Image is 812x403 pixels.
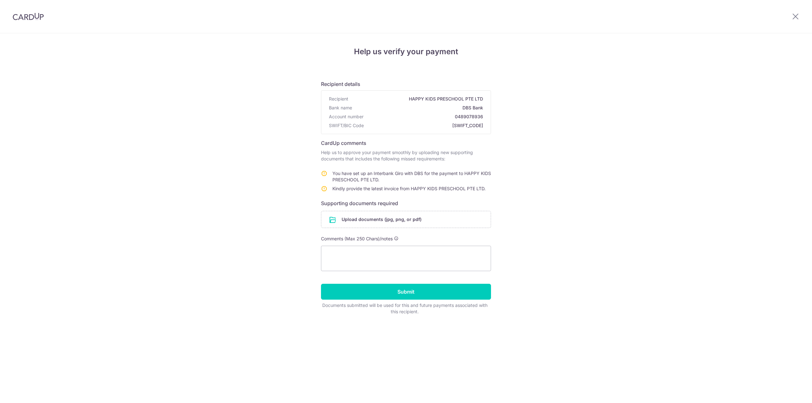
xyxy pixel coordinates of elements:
span: You have set up an Interbank Giro with DBS for the payment to HAPPY KIDS PRESCHOOL PTE LTD. [332,171,491,182]
span: HAPPY KIDS PRESCHOOL PTE LTD [351,96,483,102]
span: DBS Bank [355,105,483,111]
img: CardUp [13,13,44,20]
div: Documents submitted will be used for this and future payments associated with this recipient. [321,302,488,315]
input: Submit [321,284,491,300]
span: Account number [329,114,363,120]
span: 0489078936 [366,114,483,120]
span: SWIFT/BIC Code [329,122,364,129]
h6: Supporting documents required [321,199,491,207]
span: Bank name [329,105,352,111]
h6: CardUp comments [321,139,491,147]
span: Recipient [329,96,348,102]
h4: Help us verify your payment [321,46,491,57]
p: Help us to approve your payment smoothly by uploading new supporting documents that includes the ... [321,149,491,162]
span: Kindly provide the latest invoice from HAPPY KIDS PRESCHOOL PTE LTD. [332,186,486,191]
span: [SWIFT_CODE] [366,122,483,129]
h6: Recipient details [321,80,491,88]
span: Comments (Max 250 Chars)/notes [321,236,393,241]
div: Upload documents (jpg, png, or pdf) [321,211,491,228]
